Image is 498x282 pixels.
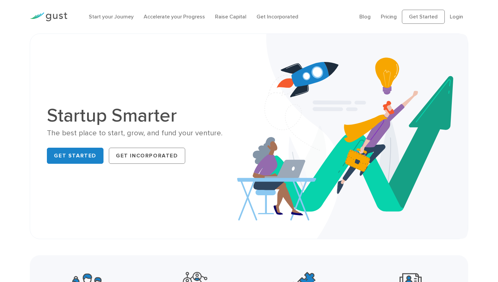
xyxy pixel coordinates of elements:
[237,34,468,239] img: Startup Smarter Hero
[89,13,134,20] a: Start your Journey
[402,10,445,24] a: Get Started
[359,13,371,20] a: Blog
[47,148,103,164] a: Get Started
[257,13,298,20] a: Get Incorporated
[215,13,246,20] a: Raise Capital
[109,148,185,164] a: Get Incorporated
[47,106,244,125] h1: Startup Smarter
[30,12,67,21] img: Gust Logo
[450,13,463,20] a: Login
[47,128,244,138] div: The best place to start, grow, and fund your venture.
[381,13,397,20] a: Pricing
[144,13,205,20] a: Accelerate your Progress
